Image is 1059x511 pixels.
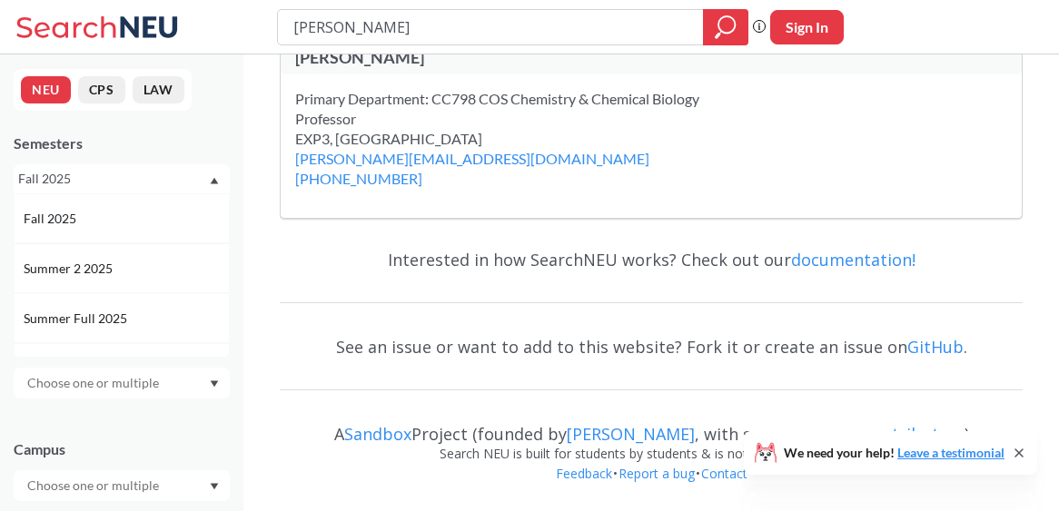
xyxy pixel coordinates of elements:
[295,89,745,149] div: Primary Department: CC798 COS Chemistry & Chemical Biology Professor EXP3, [GEOGRAPHIC_DATA]
[618,465,696,482] a: Report a bug
[210,177,219,184] svg: Dropdown arrow
[555,465,613,482] a: Feedback
[210,380,219,388] svg: Dropdown arrow
[14,470,230,501] div: Dropdown arrow
[133,76,184,103] button: LAW
[295,150,649,167] a: [PERSON_NAME][EMAIL_ADDRESS][DOMAIN_NAME]
[703,9,748,45] div: magnifying glass
[784,447,1005,459] span: We need your help!
[18,475,171,496] input: Choose one or multiple
[280,233,1023,286] div: Interested in how SearchNEU works? Check out our
[295,47,651,67] div: [PERSON_NAME]
[24,309,131,329] span: Summer Full 2025
[280,408,1023,444] div: A Project (founded by , with some awesome )
[344,423,411,445] a: Sandbox
[18,372,171,394] input: Choose one or multiple
[907,336,964,358] a: GitHub
[292,12,690,43] input: Class, professor, course number, "phrase"
[14,368,230,398] div: Dropdown arrow
[770,10,844,44] button: Sign In
[14,439,230,459] div: Campus
[715,15,737,40] svg: magnifying glass
[24,259,116,279] span: Summer 2 2025
[295,170,422,187] a: [PHONE_NUMBER]
[280,464,1023,511] div: • •
[24,209,80,229] span: Fall 2025
[14,133,230,153] div: Semesters
[14,164,230,193] div: Fall 2025Dropdown arrowFall 2025Summer 2 2025Summer Full 2025Summer 1 2025Spring 2025Fall 2024Sum...
[18,169,208,189] div: Fall 2025
[864,423,965,445] a: contributors
[791,249,915,270] a: documentation!
[280,320,1023,373] div: See an issue or want to add to this website? Fork it or create an issue on .
[78,76,125,103] button: CPS
[567,423,695,445] a: [PERSON_NAME]
[280,444,1023,464] div: Search NEU is built for students by students & is not affiliated with NEU.
[700,465,748,482] a: Contact
[210,483,219,490] svg: Dropdown arrow
[21,76,71,103] button: NEU
[897,445,1005,460] a: Leave a testimonial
